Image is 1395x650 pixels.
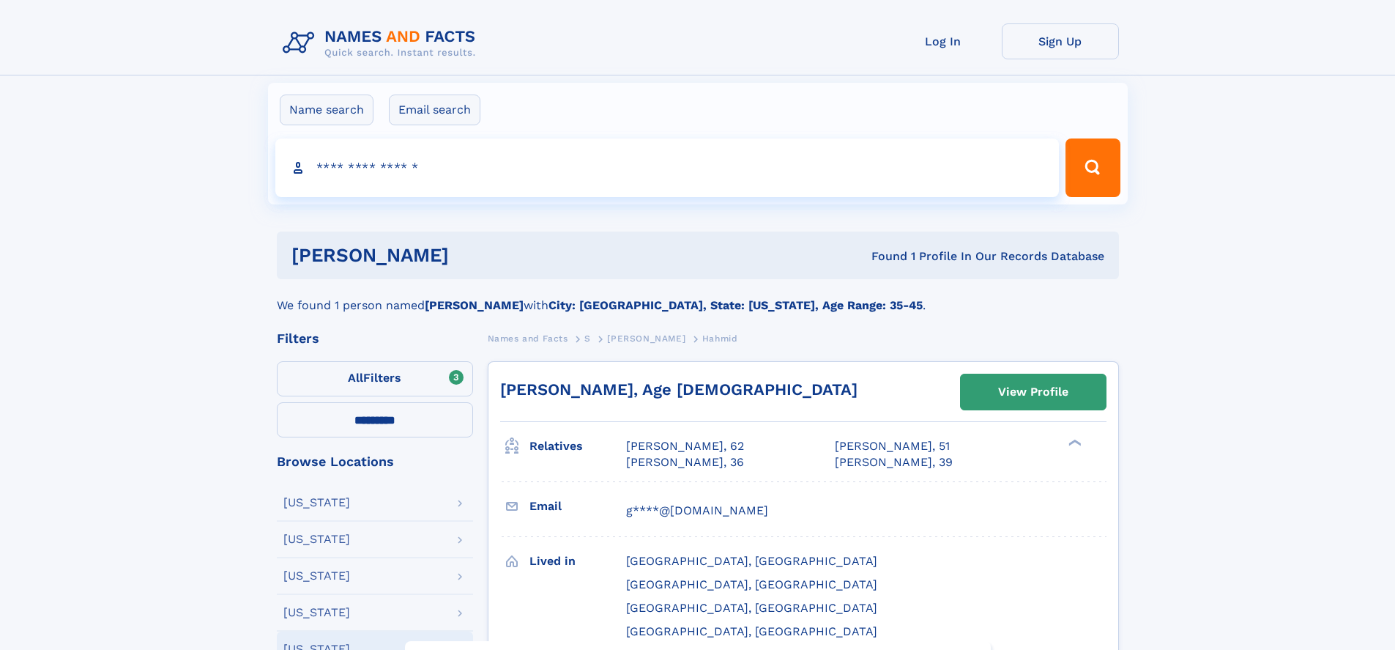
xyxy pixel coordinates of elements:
[283,533,350,545] div: [US_STATE]
[626,601,877,615] span: [GEOGRAPHIC_DATA], [GEOGRAPHIC_DATA]
[626,624,877,638] span: [GEOGRAPHIC_DATA], [GEOGRAPHIC_DATA]
[626,577,877,591] span: [GEOGRAPHIC_DATA], [GEOGRAPHIC_DATA]
[389,95,480,125] label: Email search
[607,329,685,347] a: [PERSON_NAME]
[277,23,488,63] img: Logo Names and Facts
[529,494,626,519] h3: Email
[1002,23,1119,59] a: Sign Up
[277,332,473,345] div: Filters
[998,375,1068,409] div: View Profile
[835,454,953,470] a: [PERSON_NAME], 39
[280,95,373,125] label: Name search
[275,139,1060,197] input: search input
[702,333,738,344] span: Hahmid
[961,374,1106,410] a: View Profile
[488,329,568,347] a: Names and Facts
[277,455,473,468] div: Browse Locations
[660,248,1104,265] div: Found 1 Profile In Our Records Database
[291,246,661,265] h1: [PERSON_NAME]
[529,434,626,459] h3: Relatives
[835,438,950,454] a: [PERSON_NAME], 51
[584,333,591,344] span: S
[425,298,524,312] b: [PERSON_NAME]
[529,549,626,574] h3: Lived in
[626,554,877,568] span: [GEOGRAPHIC_DATA], [GEOGRAPHIC_DATA]
[348,371,363,385] span: All
[277,279,1119,314] div: We found 1 person named with .
[500,380,858,399] a: [PERSON_NAME], Age [DEMOGRAPHIC_DATA]
[548,298,923,312] b: City: [GEOGRAPHIC_DATA], State: [US_STATE], Age Range: 35-45
[277,361,473,396] label: Filters
[584,329,591,347] a: S
[607,333,685,344] span: [PERSON_NAME]
[283,570,350,582] div: [US_STATE]
[1065,139,1120,197] button: Search Button
[626,454,744,470] a: [PERSON_NAME], 36
[1065,438,1082,448] div: ❯
[626,438,744,454] a: [PERSON_NAME], 62
[885,23,1002,59] a: Log In
[283,607,350,618] div: [US_STATE]
[283,497,350,509] div: [US_STATE]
